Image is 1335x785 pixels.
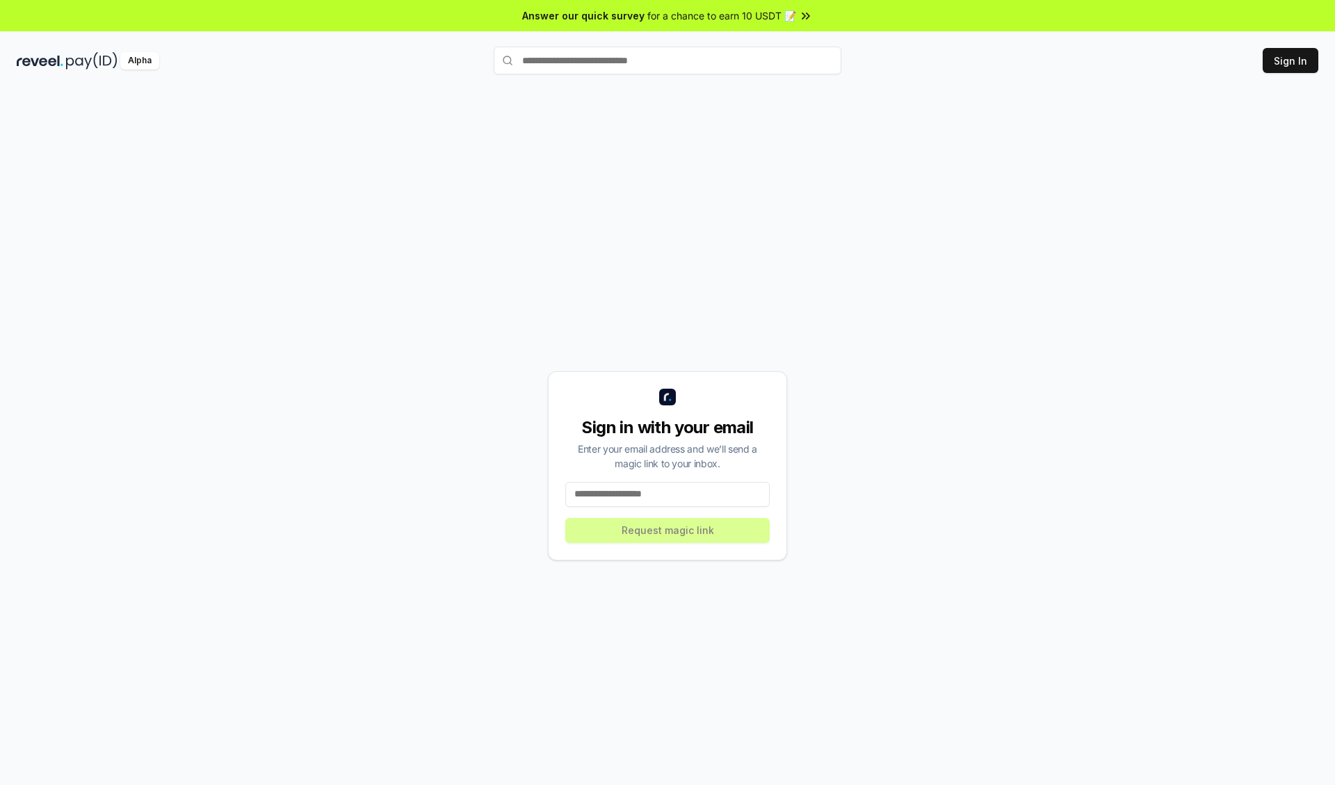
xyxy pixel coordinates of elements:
span: for a chance to earn 10 USDT 📝 [647,8,796,23]
span: Answer our quick survey [522,8,645,23]
img: logo_small [659,389,676,405]
div: Enter your email address and we’ll send a magic link to your inbox. [565,442,770,471]
button: Sign In [1263,48,1318,73]
div: Alpha [120,52,159,70]
img: pay_id [66,52,118,70]
img: reveel_dark [17,52,63,70]
div: Sign in with your email [565,416,770,439]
